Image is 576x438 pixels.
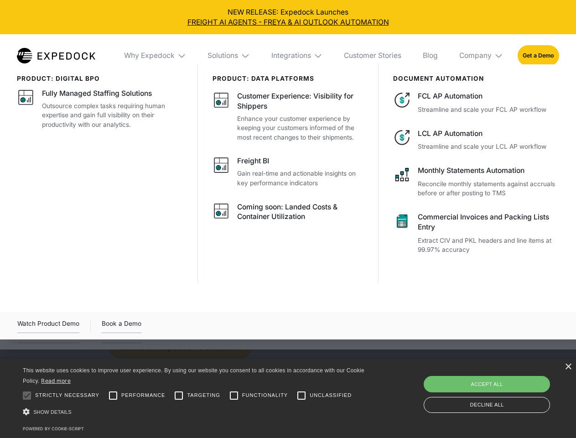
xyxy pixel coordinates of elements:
span: Functionality [242,391,288,399]
a: Customer Experience: Visibility for ShippersEnhance your customer experience by keeping your cust... [213,91,364,142]
a: Fully Managed Staffing SolutionsOutsource complex tasks requiring human expertise and gain full v... [17,89,183,129]
div: NEW RELEASE: Expedock Launches [7,7,569,27]
p: Enhance your customer experience by keeping your customers informed of the most recent changes to... [237,114,364,142]
div: Show details [23,406,368,418]
div: Solutions [201,34,257,77]
a: FREIGHT AI AGENTS - FREYA & AI OUTLOOK AUTOMATION [7,17,569,27]
div: Monthly Statements Automation [418,166,559,176]
p: Streamline and scale your FCL AP workflow [418,105,559,115]
div: Commercial Invoices and Packing Lists Entry [418,212,559,232]
span: Show details [33,409,72,415]
a: LCL AP AutomationStreamline and scale your LCL AP workflow [393,129,559,151]
span: Targeting [187,391,220,399]
a: Read more [41,377,71,384]
div: Solutions [208,51,238,60]
a: Powered by cookie-script [23,426,84,431]
a: Book a Demo [102,318,141,333]
div: Company [452,34,510,77]
a: Monthly Statements AutomationReconcile monthly statements against accruals before or after postin... [393,166,559,198]
span: This website uses cookies to improve user experience. By using our website you consent to all coo... [23,367,364,384]
div: Why Expedock [124,51,175,60]
div: product: digital bpo [17,75,183,82]
p: Reconcile monthly statements against accruals before or after posting to TMS [418,179,559,198]
a: open lightbox [17,318,79,333]
a: Get a Demo [518,45,559,66]
a: Blog [415,34,445,77]
div: Freight BI [237,156,269,166]
a: Customer Stories [337,34,408,77]
a: Coming soon: Landed Costs & Container Utilization [213,202,364,225]
p: Gain real-time and actionable insights on key performance indicators [237,169,364,188]
div: Fully Managed Staffing Solutions [42,89,152,99]
div: document automation [393,75,559,82]
iframe: Chat Widget [424,339,576,438]
div: FCL AP Automation [418,91,559,101]
p: Extract CIV and PKL headers and line items at 99.97% accuracy [418,236,559,255]
p: Outsource complex tasks requiring human expertise and gain full visibility on their productivity ... [42,101,183,130]
div: Integrations [271,51,311,60]
p: Streamline and scale your LCL AP workflow [418,142,559,151]
a: FCL AP AutomationStreamline and scale your FCL AP workflow [393,91,559,114]
div: Watch Product Demo [17,318,79,333]
a: Freight BIGain real-time and actionable insights on key performance indicators [213,156,364,188]
div: LCL AP Automation [418,129,559,139]
span: Unclassified [310,391,352,399]
div: Coming soon: Landed Costs & Container Utilization [237,202,364,222]
span: Strictly necessary [35,391,99,399]
div: Company [459,51,492,60]
div: PRODUCT: data platforms [213,75,364,82]
span: Performance [121,391,166,399]
div: Why Expedock [117,34,193,77]
div: Integrations [264,34,330,77]
a: Commercial Invoices and Packing Lists EntryExtract CIV and PKL headers and line items at 99.97% a... [393,212,559,255]
div: Customer Experience: Visibility for Shippers [237,91,364,111]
